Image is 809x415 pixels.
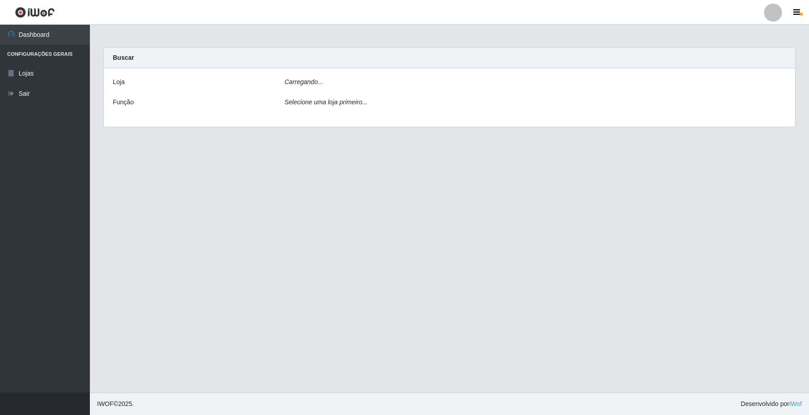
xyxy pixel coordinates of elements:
span: Desenvolvido por [741,399,802,409]
span: © 2025 . [97,399,134,409]
i: Carregando... [284,78,323,85]
label: Loja [113,77,124,87]
span: IWOF [97,400,114,407]
i: Selecione uma loja primeiro... [284,98,367,106]
label: Função [113,98,134,107]
strong: Buscar [113,54,134,61]
a: iWof [789,400,802,407]
img: CoreUI Logo [15,7,55,18]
